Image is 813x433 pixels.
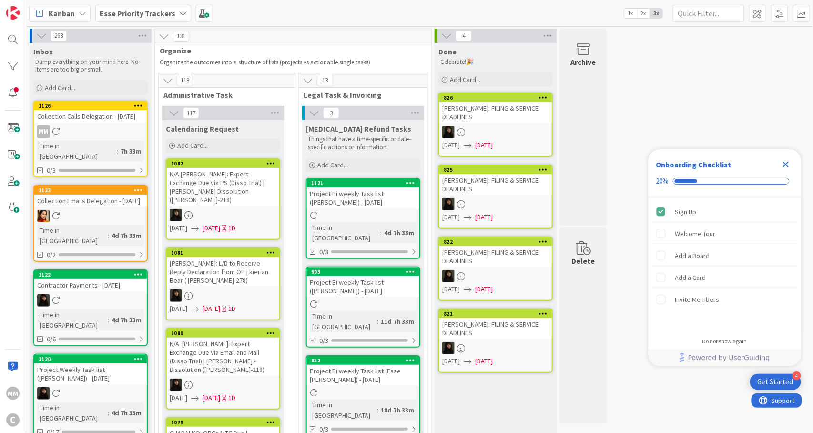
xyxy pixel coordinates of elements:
[637,9,650,18] span: 2x
[167,257,279,287] div: [PERSON_NAME]: L/D to Receive Reply Declaration from OP | kierian Bear ( [PERSON_NAME]-278)
[34,270,147,279] div: 1122
[47,250,56,260] span: 0/2
[444,310,552,317] div: 821
[37,225,108,246] div: Time in [GEOGRAPHIC_DATA]
[675,250,710,261] div: Add a Board
[442,212,460,222] span: [DATE]
[439,270,552,282] div: ES
[307,179,419,187] div: 1121
[439,93,552,102] div: 826
[167,168,279,206] div: N/A [PERSON_NAME]: Expert Exchange Due via PS (Disso Trial) | [PERSON_NAME] Dissolution ([PERSON_...
[167,209,279,221] div: ES
[171,160,279,167] div: 1082
[475,140,493,150] span: [DATE]
[675,206,697,217] div: Sign Up
[170,209,182,221] img: ES
[37,141,117,162] div: Time in [GEOGRAPHIC_DATA]
[702,338,747,345] div: Do not show again
[456,30,472,41] span: 4
[34,210,147,222] div: PM
[311,357,419,364] div: 852
[442,198,455,210] img: ES
[167,379,279,391] div: ES
[34,102,147,123] div: 1126Collection Calls Delegation - [DATE]
[439,342,552,354] div: ES
[317,161,348,169] span: Add Card...
[439,126,552,138] div: ES
[34,279,147,291] div: Contractor Payments - [DATE]
[675,294,720,305] div: Invite Members
[37,294,50,307] img: ES
[439,309,552,318] div: 821
[100,9,175,18] b: Esse Priority Trackers
[758,377,793,387] div: Get Started
[442,356,460,366] span: [DATE]
[656,177,793,186] div: Checklist progress: 20%
[34,186,147,195] div: 1123
[475,284,493,294] span: [DATE]
[306,124,411,134] span: Retainer Refund Tasks
[688,352,770,363] span: Powered by UserGuiding
[377,316,378,327] span: :
[167,248,279,257] div: 1081
[439,198,552,210] div: ES
[34,270,147,291] div: 1122Contractor Payments - [DATE]
[39,271,147,278] div: 1122
[37,402,108,423] div: Time in [GEOGRAPHIC_DATA]
[673,5,744,22] input: Quick Filter...
[319,247,328,257] span: 0/3
[653,349,796,366] a: Powered by UserGuiding
[167,289,279,302] div: ES
[108,315,109,325] span: :
[311,268,419,275] div: 993
[170,379,182,391] img: ES
[34,125,147,138] div: MM
[118,146,144,156] div: 7h 33m
[439,309,552,339] div: 821[PERSON_NAME]: FILING & SERVICE DEADLINES
[177,75,193,86] span: 118
[49,8,75,19] span: Kanban
[440,58,551,66] p: Celebrate!🎉
[183,107,199,119] span: 117
[439,246,552,267] div: [PERSON_NAME]: FILING & SERVICE DEADLINES
[307,187,419,208] div: Project Bi weekly Task list ([PERSON_NAME]) - [DATE]
[307,276,419,297] div: Project Bi weekly Task list ([PERSON_NAME]) - [DATE]
[34,110,147,123] div: Collection Calls Delegation - [DATE]
[310,400,377,421] div: Time in [GEOGRAPHIC_DATA]
[6,387,20,400] div: MM
[203,393,220,403] span: [DATE]
[442,270,455,282] img: ES
[649,197,801,331] div: Checklist items
[228,223,235,233] div: 1D
[323,107,339,119] span: 3
[228,393,235,403] div: 1D
[442,284,460,294] span: [DATE]
[6,6,20,20] img: Visit kanbanzone.com
[163,90,283,100] span: Administrative Task
[171,330,279,337] div: 1080
[34,355,147,384] div: 1120Project Weekly Task list ([PERSON_NAME]) - [DATE]
[109,315,144,325] div: 4d 7h 33m
[439,93,552,123] div: 826[PERSON_NAME]: FILING & SERVICE DEADLINES
[304,90,416,100] span: Legal Task & Invoicing
[117,146,118,156] span: :
[170,304,187,314] span: [DATE]
[475,212,493,222] span: [DATE]
[167,329,279,376] div: 1080N/A: [PERSON_NAME]: Expert Exchange Due Via Email and Mail (Disso Trial) | [PERSON_NAME] - Di...
[34,294,147,307] div: ES
[308,135,418,151] p: Things that have a time-specific or date-specific actions or information.
[444,166,552,173] div: 825
[35,58,146,74] p: Dump everything on your mind here. No items are too big or small.
[34,363,147,384] div: Project Weekly Task list ([PERSON_NAME]) - [DATE]
[378,316,417,327] div: 11d 7h 33m
[171,419,279,426] div: 1079
[203,223,220,233] span: [DATE]
[380,227,382,238] span: :
[37,125,50,138] div: MM
[20,1,43,13] span: Support
[171,249,279,256] div: 1081
[37,309,108,330] div: Time in [GEOGRAPHIC_DATA]
[47,165,56,175] span: 0/3
[652,201,797,222] div: Sign Up is complete.
[778,157,793,172] div: Close Checklist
